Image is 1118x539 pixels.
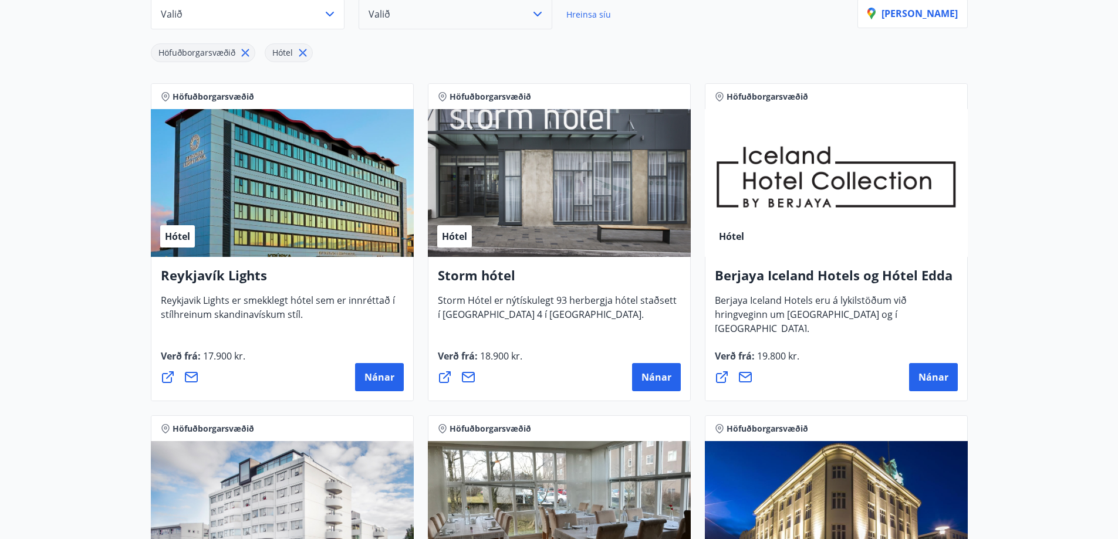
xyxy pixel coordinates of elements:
span: Höfuðborgarsvæðið [727,91,808,103]
span: Storm Hótel er nýtískulegt 93 herbergja hótel staðsett í [GEOGRAPHIC_DATA] 4 í [GEOGRAPHIC_DATA]. [438,294,677,330]
span: Verð frá : [438,350,522,372]
p: [PERSON_NAME] [867,7,958,20]
div: Höfuðborgarsvæðið [151,43,255,62]
span: 19.800 kr. [755,350,799,362]
span: Valið [161,8,183,21]
span: Hótel [272,47,293,58]
span: Höfuðborgarsvæðið [450,91,531,103]
span: Hótel [719,230,744,243]
span: Reykjavik Lights er smekklegt hótel sem er innréttað í stílhreinum skandinavískum stíl. [161,294,395,330]
span: Hótel [442,230,467,243]
span: Höfuðborgarsvæðið [173,91,254,103]
button: Nánar [632,363,681,391]
span: Hreinsa síu [566,9,611,20]
span: Verð frá : [161,350,245,372]
span: Nánar [641,371,671,384]
span: Höfuðborgarsvæðið [450,423,531,435]
button: Nánar [909,363,958,391]
button: Nánar [355,363,404,391]
span: Nánar [364,371,394,384]
span: Verð frá : [715,350,799,372]
span: 17.900 kr. [201,350,245,362]
h4: Storm hótel [438,266,681,293]
span: Höfuðborgarsvæðið [173,423,254,435]
span: Höfuðborgarsvæðið [727,423,808,435]
span: Valið [369,8,390,21]
span: 18.900 kr. [478,350,522,362]
span: Nánar [918,371,948,384]
span: Höfuðborgarsvæðið [158,47,235,58]
span: Hótel [165,230,190,243]
h4: Reykjavík Lights [161,266,404,293]
div: Hótel [265,43,313,62]
span: Berjaya Iceland Hotels eru á lykilstöðum við hringveginn um [GEOGRAPHIC_DATA] og í [GEOGRAPHIC_DA... [715,294,907,344]
h4: Berjaya Iceland Hotels og Hótel Edda [715,266,958,293]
